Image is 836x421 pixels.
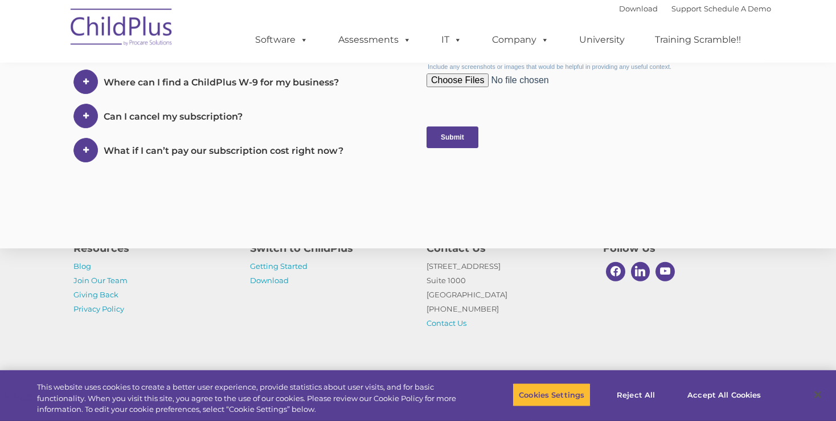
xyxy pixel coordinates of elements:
[603,240,763,256] h4: Follow Us
[628,259,653,284] a: Linkedin
[327,28,423,51] a: Assessments
[681,383,767,407] button: Accept All Cookies
[37,382,460,415] div: This website uses cookies to create a better user experience, provide statistics about user visit...
[619,4,658,13] a: Download
[603,259,628,284] a: Facebook
[73,240,233,256] h4: Resources
[427,318,466,328] a: Contact Us
[250,261,308,271] a: Getting Started
[704,4,771,13] a: Schedule A Demo
[73,304,124,313] a: Privacy Policy
[513,383,591,407] button: Cookies Settings
[619,4,771,13] font: |
[168,122,216,130] span: Phone number
[250,240,409,256] h4: Switch to ChildPlus
[250,276,289,285] a: Download
[104,145,343,156] span: What if I can’t pay our subscription cost right now?
[73,261,91,271] a: Blog
[168,75,203,84] span: Last name
[671,4,702,13] a: Support
[653,259,678,284] a: Youtube
[568,28,636,51] a: University
[481,28,560,51] a: Company
[600,383,671,407] button: Reject All
[73,290,118,299] a: Giving Back
[65,1,179,58] img: ChildPlus by Procare Solutions
[805,382,830,407] button: Close
[430,28,473,51] a: IT
[427,259,586,330] p: [STREET_ADDRESS] Suite 1000 [GEOGRAPHIC_DATA] [PHONE_NUMBER]
[644,28,752,51] a: Training Scramble!!
[427,240,586,256] h4: Contact Us
[104,111,243,122] span: Can I cancel my subscription?
[73,276,128,285] a: Join Our Team
[244,28,319,51] a: Software
[104,77,339,88] span: Where can I find a ChildPlus W-9 for my business?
